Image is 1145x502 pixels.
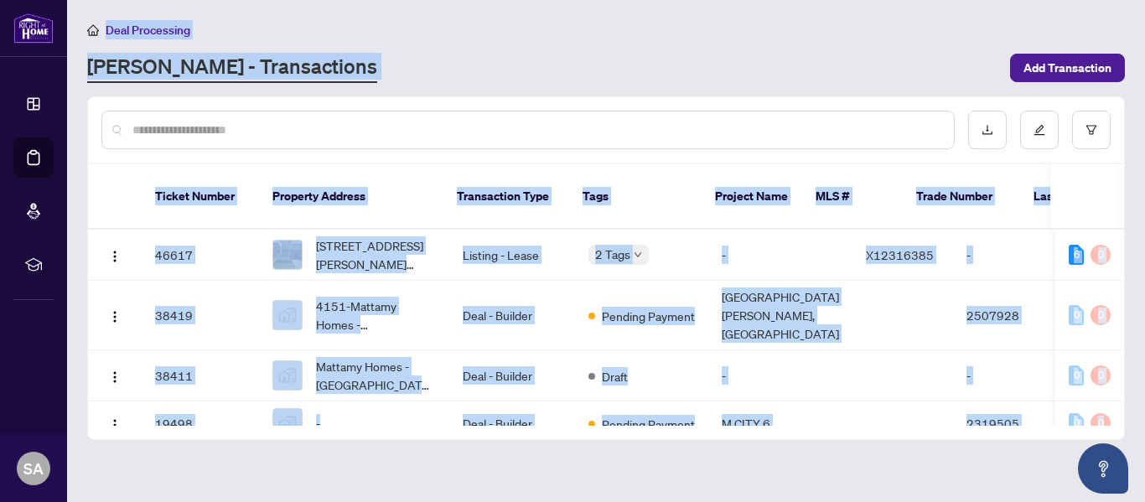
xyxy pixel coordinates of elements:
td: [GEOGRAPHIC_DATA][PERSON_NAME], [GEOGRAPHIC_DATA] [708,281,852,350]
td: 38419 [142,281,259,350]
button: Add Transaction [1010,54,1125,82]
td: 38411 [142,350,259,401]
th: Ticket Number [142,164,259,230]
img: thumbnail-img [273,241,302,269]
img: Logo [108,418,122,432]
button: Open asap [1078,443,1128,494]
span: Draft [602,367,628,386]
img: thumbnail-img [273,361,302,390]
span: 2 Tags [595,245,630,264]
span: filter [1085,124,1097,136]
td: - [708,230,852,281]
span: Add Transaction [1023,54,1111,81]
th: Project Name [702,164,802,230]
div: 0 [1091,365,1111,386]
th: MLS # [802,164,903,230]
button: download [968,111,1007,149]
span: - [316,414,320,432]
span: Pending Payment [602,415,695,433]
td: 2319505 [953,401,1070,446]
img: thumbnail-img [273,409,302,437]
th: Transaction Type [443,164,569,230]
span: Deal Processing [106,23,190,38]
td: 19498 [142,401,259,446]
span: SA [23,457,44,480]
div: 0 [1069,365,1084,386]
button: filter [1072,111,1111,149]
span: [STREET_ADDRESS][PERSON_NAME][PERSON_NAME] [316,236,436,273]
div: 0 [1069,413,1084,433]
th: Property Address [259,164,443,230]
td: M CITY 6 [708,401,852,446]
div: 0 [1069,305,1084,325]
span: down [634,251,642,259]
td: Deal - Builder [449,281,575,350]
button: edit [1020,111,1059,149]
span: X12316385 [866,247,934,262]
td: - [953,230,1070,281]
td: Listing - Lease [449,230,575,281]
button: Logo [101,410,128,437]
span: 4151-Mattamy Homes - [GEOGRAPHIC_DATA][PERSON_NAME], [GEOGRAPHIC_DATA], [GEOGRAPHIC_DATA], [GEOGR... [316,297,436,334]
button: Logo [101,302,128,329]
img: Logo [108,310,122,323]
span: home [87,24,99,36]
div: 0 [1091,305,1111,325]
td: - [953,350,1070,401]
td: Deal - Builder [449,401,575,446]
td: Deal - Builder [449,350,575,401]
th: Trade Number [903,164,1020,230]
span: Pending Payment [602,307,695,325]
a: [PERSON_NAME] - Transactions [87,53,377,83]
img: Logo [108,250,122,263]
span: edit [1034,124,1045,136]
td: - [708,350,852,401]
div: 6 [1069,245,1084,265]
img: thumbnail-img [273,301,302,329]
div: 0 [1091,413,1111,433]
button: Logo [101,362,128,389]
img: Logo [108,370,122,384]
span: download [982,124,993,136]
div: 0 [1091,245,1111,265]
img: logo [13,13,54,44]
button: Logo [101,241,128,268]
span: Mattamy Homes - [GEOGRAPHIC_DATA][PERSON_NAME], [GEOGRAPHIC_DATA], [GEOGRAPHIC_DATA], [GEOGRAPHIC... [316,357,436,394]
th: Tags [569,164,702,230]
td: 2507928 [953,281,1070,350]
td: 46617 [142,230,259,281]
